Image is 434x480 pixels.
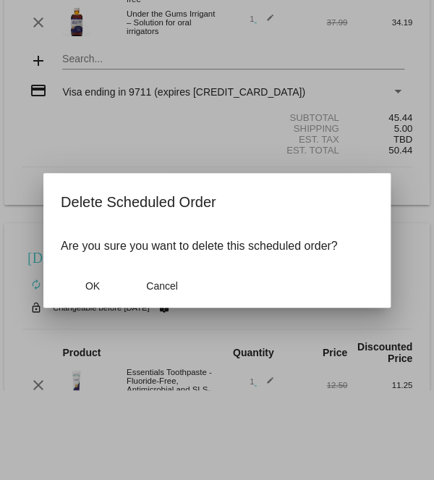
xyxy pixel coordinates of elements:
h2: Delete Scheduled Order [61,190,373,214]
p: Are you sure you want to delete this scheduled order? [61,240,373,253]
button: Close dialog [130,273,194,299]
button: Close dialog [61,273,124,299]
span: Cancel [146,280,178,292]
span: OK [85,280,100,292]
